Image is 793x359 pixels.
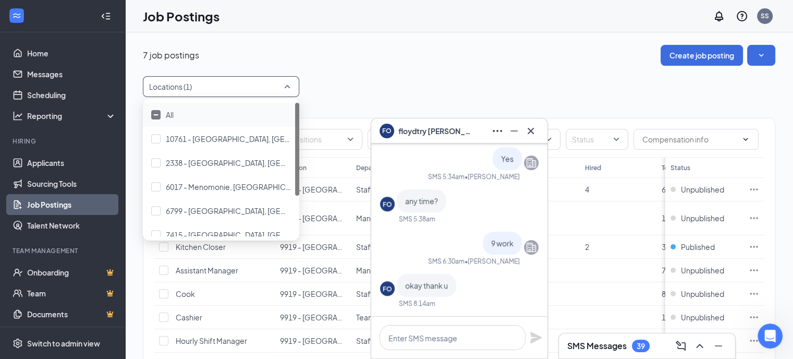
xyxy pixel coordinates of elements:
button: ChevronUp [691,338,708,354]
svg: ChevronUp [693,340,706,352]
svg: Settings [13,338,23,349]
input: Compensation info [642,134,737,145]
img: checkbox [153,114,158,116]
span: Staff [356,242,373,252]
svg: Notifications [713,10,725,22]
span: 10 [662,213,670,223]
td: Management [351,259,427,282]
div: Team Management [13,246,114,255]
span: All [166,110,174,119]
iframe: Intercom live chat [758,324,783,349]
div: SMS 5:38am [399,214,435,223]
a: OnboardingCrown [27,262,116,283]
span: 9919 - [GEOGRAPHIC_DATA], [GEOGRAPHIC_DATA] [280,313,458,322]
span: Staff [356,185,373,194]
svg: Ellipses [749,242,759,252]
span: Unpublished [681,184,724,195]
h3: SMS Messages [567,340,627,352]
span: 7 [662,266,666,275]
svg: Ellipses [491,125,504,137]
div: 7415 - Chippewa Falls, WI [143,223,299,247]
a: DocumentsCrown [27,304,116,325]
svg: Plane [530,331,542,344]
td: Staff [351,178,427,201]
button: Create job posting [661,45,743,66]
span: Management [356,266,402,275]
button: Ellipses [489,123,506,139]
span: Cashier [176,313,202,322]
div: 10761 - Cumberland, WI [143,127,299,151]
span: 9919 - [GEOGRAPHIC_DATA], [GEOGRAPHIC_DATA] [280,289,458,298]
span: 65 [662,185,670,194]
td: 9919 - Eau Claire, WI [275,235,351,259]
span: 33 [662,242,670,252]
span: Unpublished [681,312,724,322]
span: 9 work [491,238,514,248]
td: Staff [351,235,427,259]
a: Home [27,43,116,64]
a: Messages [27,64,116,85]
svg: QuestionInfo [736,10,748,22]
svg: Ellipses [749,289,759,299]
span: Yes [501,154,514,163]
th: Total [656,157,733,178]
td: 9919 - Eau Claire, WI [275,282,351,306]
svg: WorkstreamLogo [11,10,22,21]
span: 7415 - [GEOGRAPHIC_DATA], [GEOGRAPHIC_DATA] [166,230,344,240]
a: Sourcing Tools [27,173,116,194]
span: 2338 - [GEOGRAPHIC_DATA], [GEOGRAPHIC_DATA] [166,158,344,167]
span: 9919 - [GEOGRAPHIC_DATA], [GEOGRAPHIC_DATA] [280,242,458,252]
span: 2 [585,242,589,252]
div: FO [383,284,392,293]
span: • [PERSON_NAME] [465,172,520,181]
span: 9919 - [GEOGRAPHIC_DATA], [GEOGRAPHIC_DATA] [280,336,458,345]
svg: Cross [524,125,537,137]
span: 8 [662,289,666,298]
span: 10761 - [GEOGRAPHIC_DATA], [GEOGRAPHIC_DATA] [166,134,348,143]
div: 2338 - Eau Claire, WI [143,151,299,175]
span: 6799 - [GEOGRAPHIC_DATA], [GEOGRAPHIC_DATA] [166,206,344,216]
svg: SmallChevronDown [756,50,766,61]
td: Team Member [351,306,427,329]
span: Hourly Shift Manager [176,336,247,345]
td: 9919 - Eau Claire, WI [275,306,351,329]
svg: Collapse [101,11,111,21]
th: Status [665,157,743,178]
button: SmallChevronDown [747,45,775,66]
a: TeamCrown [27,283,116,304]
span: floydtry [PERSON_NAME] [398,125,471,137]
span: • [PERSON_NAME] [465,257,520,266]
div: Reporting [27,111,117,121]
span: Unpublished [681,265,724,276]
a: Applicants [27,152,116,173]
span: 6017 - Menomonie, [GEOGRAPHIC_DATA] [166,182,309,192]
button: Cross [522,123,539,139]
span: Staff [356,289,373,298]
svg: Ellipses [749,184,759,195]
span: Kitchen Closer [176,242,226,252]
div: Switch to admin view [27,338,100,349]
span: Staff [356,336,373,345]
td: 9919 - Eau Claire, WI [275,259,351,282]
span: Team Member [356,313,406,322]
button: Minimize [710,338,727,354]
div: Hiring [13,137,114,146]
th: Hired [580,157,656,178]
div: 6017 - Menomonie, WI [143,175,299,199]
td: Staff [351,282,427,306]
span: Unpublished [681,213,724,223]
span: okay thank u [405,281,448,290]
td: 9919 - Eau Claire, WI [275,178,351,201]
a: Job Postings [27,194,116,215]
svg: Ellipses [749,336,759,346]
span: Management [356,213,402,223]
svg: ComposeMessage [675,340,687,352]
span: Published [681,242,715,252]
svg: Minimize [712,340,725,352]
svg: Ellipses [749,265,759,276]
td: Staff [351,329,427,353]
td: 9919 - Eau Claire, WI [275,201,351,235]
h1: Job Postings [143,7,219,25]
a: SurveysCrown [27,325,116,345]
span: 9919 - [GEOGRAPHIC_DATA], [GEOGRAPHIC_DATA] [280,266,458,275]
